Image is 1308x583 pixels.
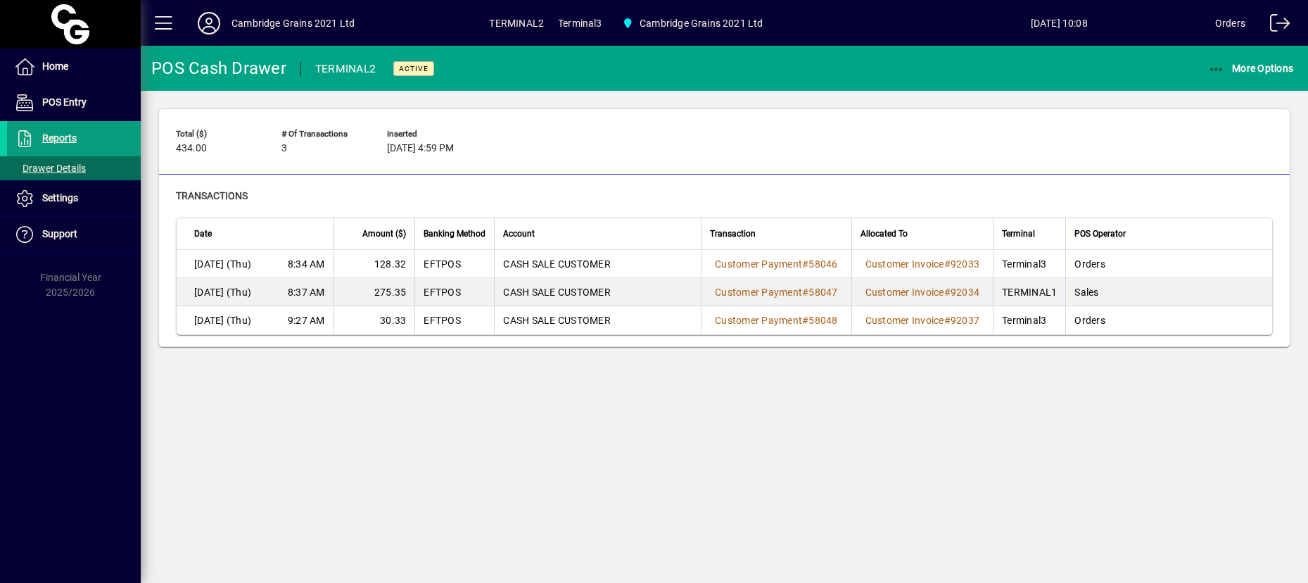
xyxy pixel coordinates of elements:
td: TERMINAL1 [993,278,1065,306]
div: POS Cash Drawer [151,57,286,80]
td: 30.33 [334,306,415,334]
span: 58047 [808,287,837,298]
span: Customer Payment [715,315,802,326]
a: Customer Payment#58046 [710,256,843,272]
a: Settings [7,181,141,216]
span: TERMINAL2 [489,12,544,35]
a: Home [7,49,141,84]
td: Terminal3 [993,250,1065,278]
span: 9:27 AM [288,313,325,327]
a: Customer Invoice#92033 [861,256,985,272]
span: 92037 [951,315,979,326]
span: Settings [42,192,78,203]
span: Account [503,226,535,242]
span: # [944,287,951,298]
a: Logout [1259,3,1290,49]
span: Customer Invoice [865,258,944,270]
a: Customer Invoice#92037 [861,313,985,328]
td: CASH SALE CUSTOMER [494,306,701,334]
span: Customer Payment [715,258,802,270]
span: Terminal3 [558,12,602,35]
td: EFTPOS [414,250,494,278]
td: 275.35 [334,278,415,306]
span: Transaction [710,226,756,242]
td: CASH SALE CUSTOMER [494,250,701,278]
span: 92034 [951,287,979,298]
button: Profile [186,11,231,36]
td: EFTPOS [414,306,494,334]
span: POS Operator [1074,226,1126,242]
span: Inserted [387,130,471,139]
span: Amount ($) [362,226,406,242]
div: TERMINAL2 [315,58,376,80]
span: Date [194,226,212,242]
span: Banking Method [424,226,485,242]
a: Customer Payment#58048 [710,313,843,328]
span: [DATE] (Thu) [194,257,251,271]
span: 8:34 AM [288,257,325,271]
td: Orders [1065,306,1272,334]
span: # of Transactions [281,130,366,139]
span: Customer Invoice [865,287,944,298]
td: Terminal3 [993,306,1065,334]
span: Transactions [176,190,248,201]
span: # [944,315,951,326]
span: [DATE] 4:59 PM [387,143,454,154]
td: CASH SALE CUSTOMER [494,278,701,306]
a: Drawer Details [7,156,141,180]
span: [DATE] (Thu) [194,313,251,327]
span: Customer Payment [715,287,802,298]
span: Total ($) [176,130,260,139]
span: [DATE] 10:08 [903,12,1215,35]
span: Customer Invoice [865,315,944,326]
span: Home [42,61,68,72]
td: Orders [1065,250,1272,278]
td: Sales [1065,278,1272,306]
span: # [944,258,951,270]
span: Drawer Details [14,163,86,174]
span: # [802,315,808,326]
span: # [802,287,808,298]
span: 3 [281,143,287,154]
div: Cambridge Grains 2021 Ltd [231,12,355,35]
span: 434.00 [176,143,207,154]
td: EFTPOS [414,278,494,306]
span: # [802,258,808,270]
a: Customer Payment#58047 [710,284,843,300]
a: POS Entry [7,85,141,120]
span: Active [399,64,428,73]
span: 58046 [808,258,837,270]
span: Support [42,228,77,239]
span: [DATE] (Thu) [194,285,251,299]
span: Allocated To [861,226,908,242]
span: Cambridge Grains 2021 Ltd [616,11,769,36]
span: 92033 [951,258,979,270]
span: POS Entry [42,96,87,108]
span: 58048 [808,315,837,326]
div: Orders [1215,12,1245,35]
span: More Options [1208,63,1294,74]
a: Support [7,217,141,252]
span: 8:37 AM [288,285,325,299]
span: Cambridge Grains 2021 Ltd [640,12,763,35]
span: Terminal [1002,226,1035,242]
button: More Options [1205,56,1297,81]
a: Customer Invoice#92034 [861,284,985,300]
span: Reports [42,132,77,144]
td: 128.32 [334,250,415,278]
